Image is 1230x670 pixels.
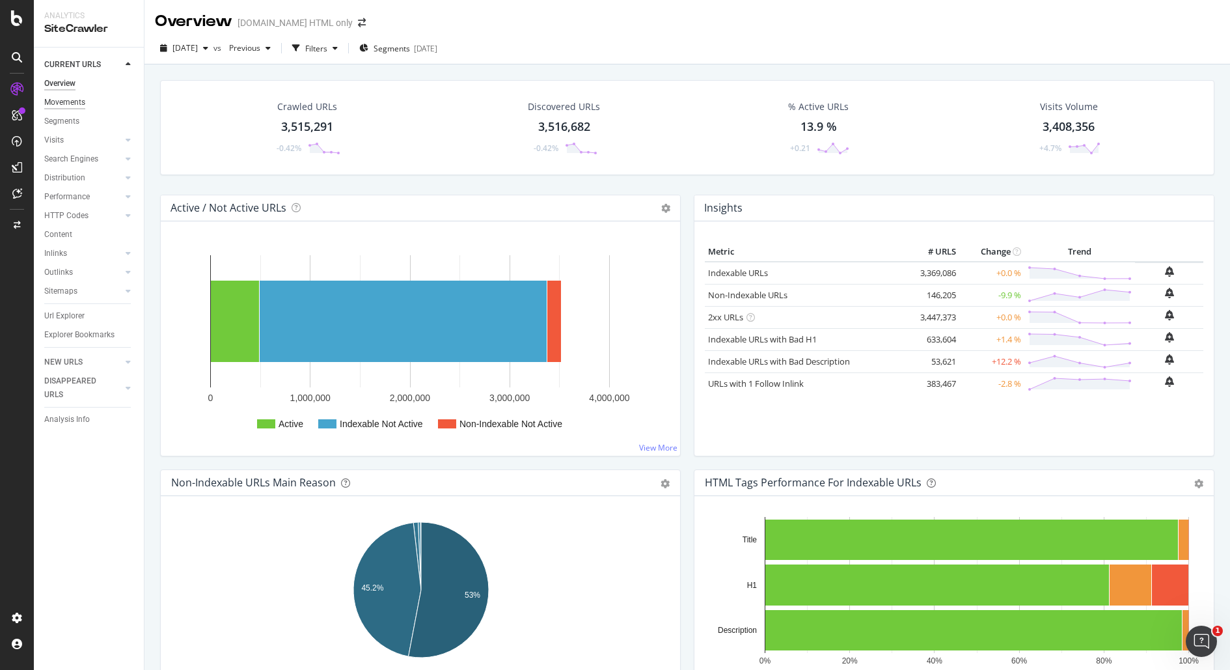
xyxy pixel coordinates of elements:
div: bell-plus [1165,288,1174,298]
a: Content [44,228,135,242]
div: HTTP Codes [44,209,89,223]
a: DISAPPEARED URLS [44,374,122,402]
div: 3,408,356 [1043,119,1095,135]
text: 2,000,000 [390,393,430,403]
div: % Active URLs [788,100,849,113]
h4: Active / Not Active URLs [171,199,286,217]
span: 1 [1212,626,1223,636]
span: Previous [224,42,260,53]
text: Title [743,535,758,544]
div: Visits [44,133,64,147]
div: 3,516,682 [538,119,590,135]
div: gear [1194,479,1203,488]
div: HTML Tags Performance for Indexable URLs [705,476,922,489]
div: Performance [44,190,90,204]
div: Analysis Info [44,413,90,426]
svg: A chart. [171,242,670,445]
text: Indexable Not Active [340,419,423,429]
text: 20% [842,656,858,665]
a: Explorer Bookmarks [44,328,135,342]
div: -0.42% [534,143,558,154]
td: 383,467 [907,372,959,395]
a: Performance [44,190,122,204]
text: 45.2% [361,583,383,593]
text: 100% [1179,656,1199,665]
a: Outlinks [44,266,122,279]
text: 53% [465,591,480,600]
text: Description [718,626,757,635]
a: Segments [44,115,135,128]
div: Explorer Bookmarks [44,328,115,342]
text: 0 [208,393,213,403]
span: 2025 Aug. 21st [172,42,198,53]
div: bell-plus [1165,266,1174,277]
a: View More [639,442,677,453]
a: Distribution [44,171,122,185]
td: 3,447,373 [907,306,959,328]
td: 53,621 [907,350,959,372]
a: Inlinks [44,247,122,260]
td: +12.2 % [959,350,1024,372]
a: Indexable URLs [708,267,768,279]
text: H1 [747,581,758,590]
div: Discovered URLs [528,100,600,113]
div: Distribution [44,171,85,185]
div: bell-plus [1165,354,1174,365]
td: -2.8 % [959,372,1024,395]
span: Segments [374,43,410,54]
div: Search Engines [44,152,98,166]
button: Filters [287,38,343,59]
th: # URLS [907,242,959,262]
a: Movements [44,96,135,109]
button: Segments[DATE] [354,38,443,59]
div: SiteCrawler [44,21,133,36]
div: Content [44,228,72,242]
a: CURRENT URLS [44,58,122,72]
text: 0% [759,656,771,665]
div: Inlinks [44,247,67,260]
i: Options [661,204,670,213]
div: [DATE] [414,43,437,54]
div: +4.7% [1039,143,1061,154]
a: Non-Indexable URLs [708,289,787,301]
svg: A chart. [171,517,670,668]
div: Movements [44,96,85,109]
text: Active [279,419,303,429]
div: +0.21 [790,143,810,154]
iframe: Intercom live chat [1186,626,1217,657]
div: Crawled URLs [277,100,337,113]
div: DISAPPEARED URLS [44,374,110,402]
th: Trend [1024,242,1135,262]
div: Segments [44,115,79,128]
h4: Insights [704,199,743,217]
div: gear [661,479,670,488]
a: NEW URLS [44,356,122,369]
td: -9.9 % [959,284,1024,306]
text: 3,000,000 [489,393,530,403]
a: Sitemaps [44,285,122,298]
td: 146,205 [907,284,959,306]
div: Filters [305,43,327,54]
a: 2xx URLs [708,311,743,323]
div: Visits Volume [1040,100,1098,113]
div: arrow-right-arrow-left [358,18,366,27]
td: +0.0 % [959,262,1024,285]
text: 40% [927,656,942,665]
div: bell-plus [1165,332,1174,342]
div: A chart. [705,517,1204,668]
text: Non-Indexable Not Active [459,419,562,429]
a: Visits [44,133,122,147]
div: Non-Indexable URLs Main Reason [171,476,336,489]
text: 1,000,000 [290,393,331,403]
button: Previous [224,38,276,59]
a: HTTP Codes [44,209,122,223]
td: 633,604 [907,328,959,350]
text: 60% [1011,656,1027,665]
div: Outlinks [44,266,73,279]
a: Search Engines [44,152,122,166]
div: NEW URLS [44,356,83,369]
span: vs [213,42,224,53]
a: Indexable URLs with Bad Description [708,356,850,367]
